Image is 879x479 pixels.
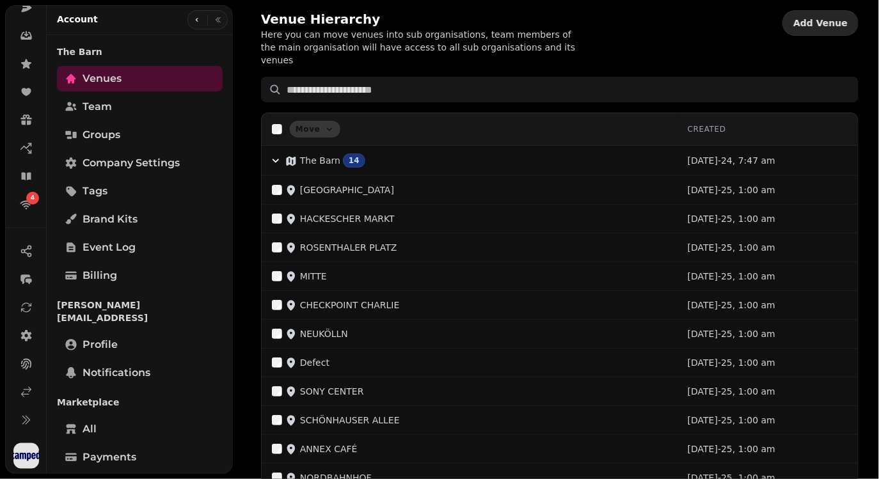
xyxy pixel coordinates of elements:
[57,207,223,232] a: Brand Kits
[11,443,42,469] button: User avatar
[688,385,848,398] div: [DATE]-25, 1:00 am
[300,414,400,427] p: SCHÖNHAUSER ALLEE
[688,327,848,340] div: [DATE]-25, 1:00 am
[688,443,848,455] div: [DATE]-25, 1:00 am
[688,241,848,254] div: [DATE]-25, 1:00 am
[57,416,223,442] a: All
[688,212,848,225] div: [DATE]-25, 1:00 am
[300,299,400,311] p: CHECKPOINT CHARLIE
[83,421,97,437] span: All
[83,365,150,381] span: Notifications
[57,360,223,386] a: Notifications
[13,192,39,217] a: 4
[290,121,340,137] button: Move
[83,155,180,171] span: Company settings
[57,13,98,26] h2: Account
[343,153,365,168] div: 14
[688,184,848,196] div: [DATE]-25, 1:00 am
[57,122,223,148] a: Groups
[300,385,364,398] p: SONY CENTER
[688,414,848,427] div: [DATE]-25, 1:00 am
[793,19,848,27] span: Add Venue
[688,124,848,134] div: Created
[688,356,848,369] div: [DATE]-25, 1:00 am
[57,40,223,63] p: The Barn
[688,154,848,167] div: [DATE]-24, 7:47 am
[57,66,223,91] a: Venues
[300,184,394,196] p: [GEOGRAPHIC_DATA]
[300,270,327,283] p: MITTE
[83,337,118,352] span: Profile
[261,10,507,28] h2: Venue Hierarchy
[13,443,39,469] img: User avatar
[300,212,395,225] p: HACKESCHER MARKT
[57,150,223,176] a: Company settings
[83,184,107,199] span: Tags
[688,270,848,283] div: [DATE]-25, 1:00 am
[83,212,138,227] span: Brand Kits
[261,28,589,67] p: Here you can move venues into sub organisations, team members of the main organisation will have ...
[300,327,348,340] p: NEUKÖLLN
[57,263,223,288] a: Billing
[57,294,223,329] p: [PERSON_NAME][EMAIL_ADDRESS]
[83,99,112,114] span: Team
[300,356,329,369] p: Defect
[296,125,321,133] span: Move
[83,127,120,143] span: Groups
[782,10,859,36] button: Add Venue
[83,450,136,465] span: Payments
[83,71,122,86] span: Venues
[300,443,358,455] p: ANNEX CAFÉ
[688,299,848,311] div: [DATE]-25, 1:00 am
[83,240,136,255] span: Event log
[300,241,397,254] p: ROSENTHALER PLATZ
[57,178,223,204] a: Tags
[83,268,117,283] span: Billing
[57,444,223,470] a: Payments
[57,235,223,260] a: Event log
[57,332,223,357] a: Profile
[300,154,340,167] p: The Barn
[31,194,35,203] span: 4
[57,391,223,414] p: Marketplace
[57,94,223,120] a: Team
